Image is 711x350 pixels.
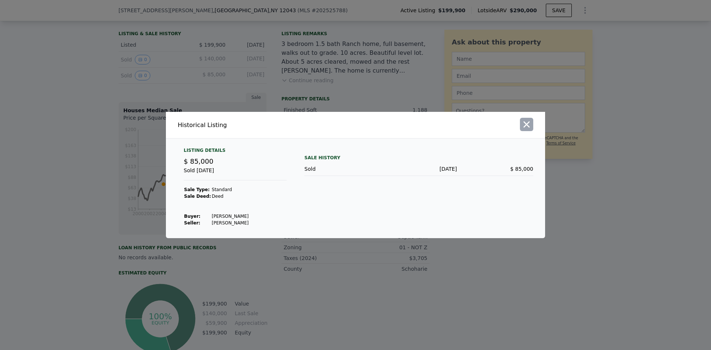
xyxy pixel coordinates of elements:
[211,186,249,193] td: Standard
[211,220,249,226] td: [PERSON_NAME]
[211,193,249,200] td: Deed
[184,147,287,156] div: Listing Details
[178,121,353,130] div: Historical Listing
[184,187,210,192] strong: Sale Type:
[304,165,381,173] div: Sold
[510,166,533,172] span: $ 85,000
[381,165,457,173] div: [DATE]
[184,194,211,199] strong: Sale Deed:
[304,153,533,162] div: Sale History
[184,167,287,180] div: Sold [DATE]
[211,213,249,220] td: [PERSON_NAME]
[184,214,200,219] strong: Buyer :
[184,220,200,226] strong: Seller :
[184,157,213,165] span: $ 85,000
